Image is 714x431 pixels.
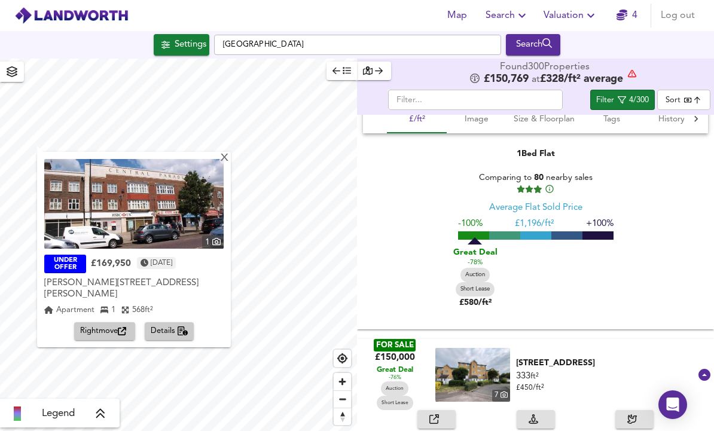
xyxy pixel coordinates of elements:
span: Map [443,7,471,24]
button: Valuation [539,4,603,27]
div: Average Flat Sold Price [489,201,582,214]
div: Apartment [44,304,94,316]
span: Great Deal [377,366,413,374]
div: Sort [666,94,681,106]
div: Sort [657,90,710,110]
div: £150,000 [375,351,415,363]
button: Rightmove [74,322,135,341]
span: Tags [589,112,634,127]
span: £ 328 / ft² average [540,74,623,84]
span: £ 450 [516,384,544,392]
div: 7 [492,390,510,401]
div: Run Your Search [506,34,560,56]
button: Search [481,4,534,27]
div: Settings [175,37,206,53]
span: History [649,112,694,127]
div: 1 Bed Flat [517,148,555,160]
span: 333 [516,372,530,381]
button: Find my location [334,350,351,367]
div: 4/300 [629,94,649,108]
span: -100% [458,219,483,228]
input: Enter a location... [214,35,501,55]
span: Great Deal [453,246,498,258]
button: Log out [656,4,700,27]
div: Click to configure Search Settings [154,34,209,56]
div: Found 300 Propert ies [500,62,592,74]
span: 568 [132,306,145,314]
span: Size & Floorplan [514,112,575,127]
div: FOR SALE£150,000 Great Deal-76%AuctionShort Lease property thumbnail 7 [STREET_ADDRESS]333ft²£450... [357,339,714,410]
a: property thumbnail 1 [44,159,224,249]
button: Reset bearing to north [334,408,351,425]
div: Kingsbury Road, Kingsbury, London, NW9 [44,276,224,302]
span: Rightmove [80,325,129,338]
time: Tuesday, August 19, 2025 at 1:08:04 AM [151,257,172,269]
div: Search [509,37,557,53]
span: Short Lease [377,400,413,406]
span: Image [454,112,499,127]
span: -78% [468,258,483,268]
div: 19 Green Pond Close, Walthamstow, London, E17 6EE [516,356,695,394]
span: +100% [586,219,614,228]
span: Short Lease [456,285,495,294]
span: Auction [460,271,490,279]
span: £/ft² [394,112,440,127]
span: / ft² [533,384,544,392]
div: Comparing to nearby sales [458,172,614,194]
span: 80 [534,173,544,182]
span: £ 150,769 [484,74,529,85]
button: Search [506,34,560,56]
div: UNDER OFFER [44,255,86,274]
div: £580/ft² [446,244,505,308]
span: Auction [381,386,408,392]
img: property thumbnail [44,159,224,249]
a: property thumbnail 7 [435,348,510,402]
div: 1 [202,236,224,249]
div: 1 [100,304,115,316]
div: Filter [596,94,614,108]
div: [PERSON_NAME][STREET_ADDRESS][PERSON_NAME] [44,277,224,301]
button: Map [438,4,476,27]
a: 4 [617,7,637,24]
span: ft² [145,306,153,314]
button: Zoom out [334,390,351,408]
button: 4 [608,4,646,27]
svg: Show Details [697,368,712,382]
div: Open Intercom Messenger [658,390,687,419]
span: £ 1,196/ft² [515,219,554,228]
span: Details [151,325,188,338]
span: ft² [530,372,539,380]
span: Zoom out [334,391,351,408]
button: Settings [154,34,209,56]
span: at [532,75,540,84]
button: Filter4/300 [590,90,655,110]
button: Zoom in [334,373,351,390]
a: Rightmove [74,322,140,341]
span: Valuation [544,7,598,24]
input: Filter... [388,90,562,110]
span: Search [486,7,529,24]
button: Details [145,322,194,341]
img: logo [14,7,129,25]
span: Legend [42,406,75,421]
span: Log out [661,7,695,24]
div: FOR SALE [374,339,416,351]
span: -76% [389,374,401,381]
div: X [219,153,230,164]
img: property thumbnail [435,348,510,402]
div: £169,950 [91,258,131,270]
div: [STREET_ADDRESS] [516,357,695,369]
